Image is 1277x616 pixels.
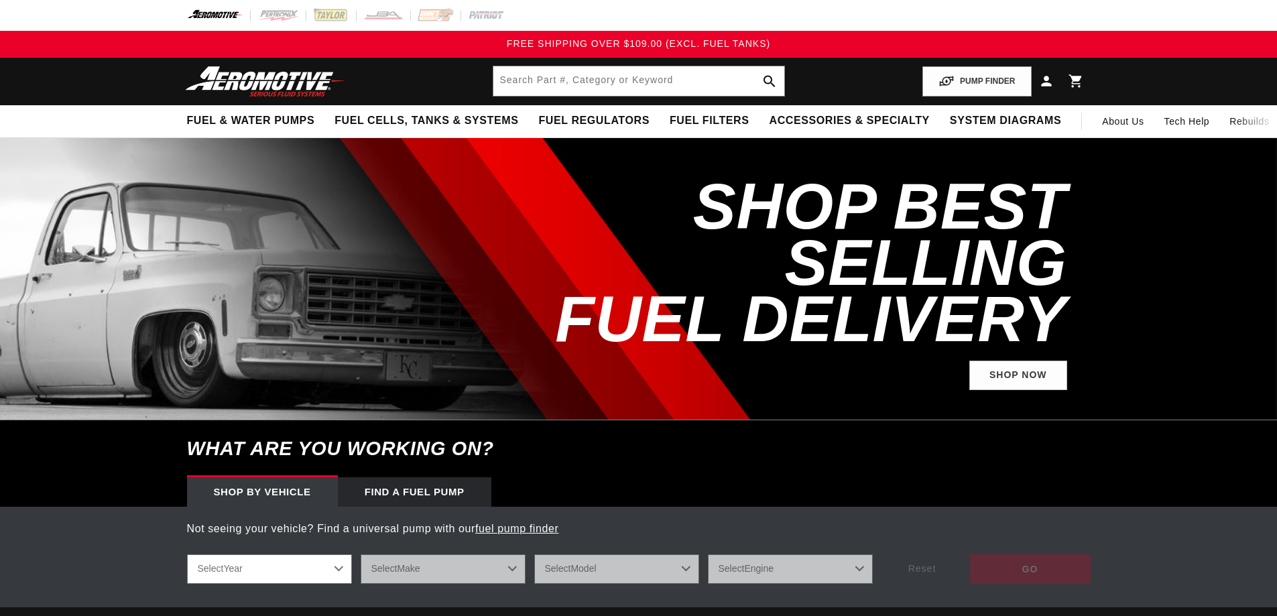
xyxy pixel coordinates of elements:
[494,178,1067,347] h2: SHOP BEST SELLING FUEL DELIVERY
[1092,105,1154,137] a: About Us
[507,38,770,49] span: FREE SHIPPING OVER $109.00 (EXCL. FUEL TANKS)
[187,477,338,507] div: Shop by vehicle
[1229,114,1269,129] span: Rebuilds
[187,114,315,128] span: Fuel & Water Pumps
[528,105,659,137] summary: Fuel Regulators
[534,554,699,584] select: Model
[493,66,784,96] input: Search by Part Number, Category or Keyword
[759,105,940,137] summary: Accessories & Specialty
[1102,116,1144,127] span: About Us
[338,477,491,507] div: Find a Fuel Pump
[187,554,352,584] select: Year
[950,114,1061,128] span: System Diagrams
[1154,105,1220,137] summary: Tech Help
[335,114,518,128] span: Fuel Cells, Tanks & Systems
[755,66,784,96] button: search button
[969,361,1067,391] a: Shop Now
[538,114,649,128] span: Fuel Regulators
[154,420,1124,477] h6: What are you working on?
[324,105,528,137] summary: Fuel Cells, Tanks & Systems
[708,554,873,584] select: Engine
[475,523,558,534] a: fuel pump finder
[770,114,930,128] span: Accessories & Specialty
[187,520,1091,538] p: Not seeing your vehicle? Find a universal pump with our
[670,114,749,128] span: Fuel Filters
[361,554,526,584] select: Make
[182,66,349,97] img: Aeromotive
[922,66,1031,97] button: PUMP FINDER
[660,105,759,137] summary: Fuel Filters
[177,105,325,137] summary: Fuel & Water Pumps
[940,105,1071,137] summary: System Diagrams
[1164,114,1210,129] span: Tech Help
